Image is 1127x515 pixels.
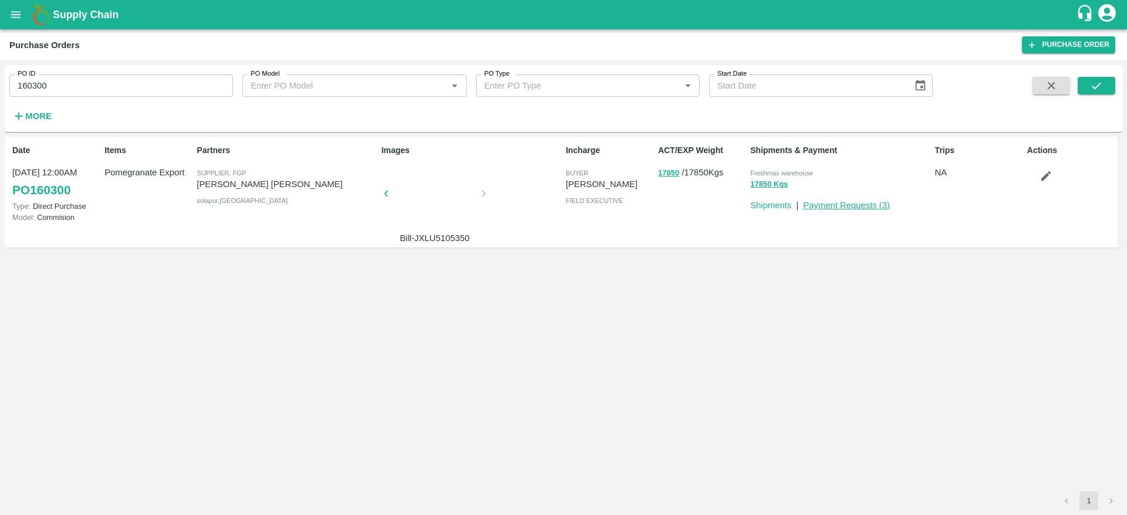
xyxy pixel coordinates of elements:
[791,194,798,212] div: |
[197,144,376,157] p: Partners
[1022,36,1115,53] a: Purchase Order
[246,78,428,93] input: Enter PO Model
[1096,2,1118,27] div: account of current user
[12,212,100,223] p: Commision
[12,166,100,179] p: [DATE] 12:00AM
[566,144,653,157] p: Incharge
[750,170,813,177] span: Freshmax warehouse
[12,144,100,157] p: Date
[484,69,509,79] label: PO Type
[197,170,246,177] span: Supplier, FGP
[1079,492,1098,510] button: page 1
[717,69,747,79] label: Start Date
[9,74,233,97] input: Enter PO ID
[750,201,791,210] a: Shipments
[12,179,70,201] a: PO160300
[935,166,1023,179] p: NA
[9,38,80,53] div: Purchase Orders
[566,178,653,191] p: [PERSON_NAME]
[12,201,100,212] p: Direct Purchase
[658,144,745,157] p: ACT/EXP Weight
[1055,492,1122,510] nav: pagination navigation
[909,74,932,97] button: Choose date
[53,9,119,21] b: Supply Chain
[104,144,192,157] p: Items
[53,6,1076,23] a: Supply Chain
[1076,4,1096,25] div: customer-support
[29,3,53,26] img: logo
[25,111,52,121] strong: More
[566,170,588,177] span: buyer
[658,166,745,179] p: / 17850 Kgs
[803,201,890,210] a: Payment Requests (3)
[2,1,29,28] button: open drawer
[197,197,288,204] span: solapur , [GEOGRAPHIC_DATA]
[197,178,376,191] p: [PERSON_NAME] [PERSON_NAME]
[18,69,35,79] label: PO ID
[709,74,905,97] input: Start Date
[480,78,662,93] input: Enter PO Type
[447,78,462,93] button: Open
[658,167,679,180] button: 17850
[382,144,561,157] p: Images
[750,144,930,157] p: Shipments & Payment
[1027,144,1115,157] p: Actions
[251,69,280,79] label: PO Model
[391,232,479,245] p: Bill-JXLU5105350
[104,166,192,179] p: Pomegranate Export
[9,106,55,126] button: More
[12,202,31,211] span: Type:
[566,197,623,204] span: field executive
[12,213,35,222] span: Model:
[680,78,696,93] button: Open
[935,144,1023,157] p: Trips
[750,178,788,191] button: 17850 Kgs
